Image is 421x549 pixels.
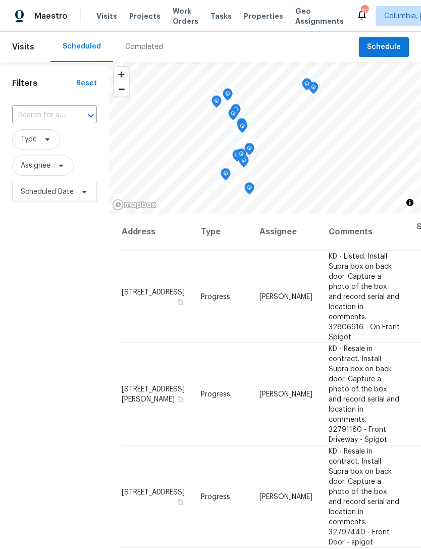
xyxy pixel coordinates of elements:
span: Properties [244,11,283,21]
div: Map marker [212,95,222,111]
div: Reset [76,78,97,88]
span: Progress [201,493,230,500]
span: Progress [201,293,230,300]
button: Toggle attribution [404,196,416,209]
span: Schedule [367,41,401,54]
div: Map marker [244,143,254,159]
button: Copy Address [176,297,185,306]
button: Schedule [359,37,409,58]
div: Map marker [231,104,241,120]
span: KD - Resale in contract. Install Supra box on back door. Capture a photo of the box and record se... [329,447,399,545]
th: Assignee [251,214,321,251]
div: Map marker [232,149,242,165]
div: Map marker [302,78,312,94]
span: Progress [201,390,230,397]
span: KD - Listed. Install Supra box on back door. Capture a photo of the box and record serial and loc... [329,253,400,340]
div: Map marker [244,182,254,198]
a: Mapbox homepage [112,199,156,211]
span: Projects [129,11,161,21]
span: Tasks [210,13,232,20]
button: Zoom out [114,82,129,96]
span: KD - Resale in contract. Install Supra box on back door. Capture a photo of the box and record se... [329,345,399,443]
th: Type [193,214,251,251]
button: Open [84,109,98,123]
span: Geo Assignments [295,6,344,26]
span: Maestro [34,11,68,21]
span: Visits [96,11,117,21]
div: 30 [361,6,368,16]
span: Scheduled Date [21,187,74,197]
div: Map marker [237,121,247,136]
span: Assignee [21,161,50,171]
span: [PERSON_NAME] [259,493,312,500]
div: Map marker [223,88,233,104]
th: Address [121,214,193,251]
div: Completed [125,42,163,52]
button: Copy Address [176,497,185,506]
span: Work Orders [173,6,198,26]
h1: Filters [12,78,76,88]
span: [STREET_ADDRESS] [122,288,185,295]
span: [STREET_ADDRESS][PERSON_NAME] [122,385,185,403]
div: Map marker [221,168,231,184]
span: Visits [12,36,34,58]
input: Search for an address... [12,108,69,123]
span: [PERSON_NAME] [259,390,312,397]
button: Copy Address [176,394,185,403]
span: Type [21,134,37,144]
span: [STREET_ADDRESS] [122,488,185,495]
div: Map marker [308,82,319,97]
div: Map marker [237,118,247,134]
div: Map marker [228,108,238,124]
div: Scheduled [63,41,101,52]
th: Comments [321,214,408,251]
div: Map marker [236,148,246,164]
span: [PERSON_NAME] [259,293,312,300]
button: Zoom in [114,67,129,82]
span: Toggle attribution [407,197,413,208]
